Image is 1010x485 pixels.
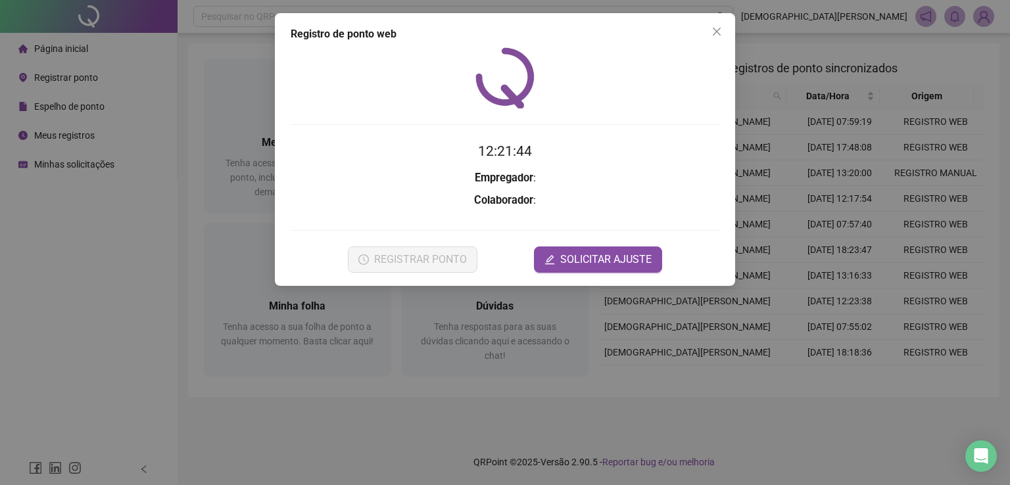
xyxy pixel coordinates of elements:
span: SOLICITAR AJUSTE [560,252,652,267]
strong: Colaborador [474,194,533,206]
span: close [711,26,722,37]
button: Close [706,21,727,42]
h3: : [291,170,719,187]
img: QRPoint [475,47,535,108]
strong: Empregador [475,172,533,184]
button: editSOLICITAR AJUSTE [534,246,662,273]
span: edit [544,254,555,265]
h3: : [291,192,719,209]
div: Registro de ponto web [291,26,719,42]
time: 12:21:44 [478,143,532,159]
button: REGISTRAR PONTO [348,246,477,273]
div: Open Intercom Messenger [965,440,997,472]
